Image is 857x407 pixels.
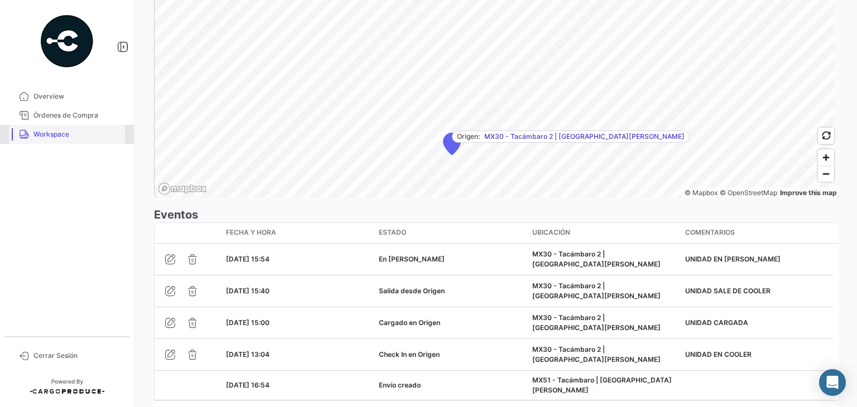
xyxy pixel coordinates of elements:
div: UNIDAD CARGADA [685,318,829,328]
div: Salida desde Origen [379,286,523,296]
a: Órdenes de Compra [9,106,125,125]
div: UNIDAD EN [PERSON_NAME] [685,254,829,264]
span: Comentarios [685,227,735,238]
a: Mapbox logo [158,182,207,195]
div: Map marker [443,133,461,155]
span: Workspace [33,129,121,139]
span: Origen: [457,132,480,142]
div: MX30 - Tacámbaro 2 | [GEOGRAPHIC_DATA][PERSON_NAME] [532,313,676,333]
div: MX30 - Tacámbaro 2 | [GEOGRAPHIC_DATA][PERSON_NAME] [532,345,676,365]
span: [DATE] 15:40 [226,287,269,295]
div: MX30 - Tacámbaro 2 | [GEOGRAPHIC_DATA][PERSON_NAME] [532,249,676,269]
div: MX51 - Tacámbaro | [GEOGRAPHIC_DATA][PERSON_NAME] [532,375,676,395]
a: Mapbox [685,188,718,197]
span: Overview [33,91,121,101]
div: UNIDAD SALE DE COOLER [685,286,829,296]
div: UNIDAD EN COOLER [685,350,829,360]
a: Overview [9,87,125,106]
a: Map feedback [780,188,837,197]
span: Órdenes de Compra [33,110,121,120]
div: Cargado en Origen [379,318,523,328]
span: Ubicación [532,227,570,238]
a: OpenStreetMap [720,188,777,197]
h3: Eventos [154,207,839,222]
datatable-header-cell: Ubicación [528,223,681,243]
span: Cerrar Sesión [33,351,121,361]
span: Estado [379,227,406,238]
div: Envío creado [379,380,523,390]
div: Check In en Origen [379,350,523,360]
span: [DATE] 15:00 [226,318,269,327]
span: [DATE] 13:04 [226,350,269,358]
div: Abrir Intercom Messenger [819,369,846,396]
span: [DATE] 15:54 [226,255,269,263]
div: En [PERSON_NAME] [379,254,523,264]
span: [DATE] 16:54 [226,381,269,389]
button: Zoom in [818,149,834,166]
a: Workspace [9,125,125,144]
button: Zoom out [818,166,834,182]
span: Fecha y Hora [226,227,276,238]
datatable-header-cell: Estado [374,223,527,243]
span: MX30 - Tacámbaro 2 | [GEOGRAPHIC_DATA][PERSON_NAME] [484,132,685,142]
datatable-header-cell: Fecha y Hora [222,223,374,243]
datatable-header-cell: Comentarios [681,223,834,243]
div: MX30 - Tacámbaro 2 | [GEOGRAPHIC_DATA][PERSON_NAME] [532,281,676,301]
img: powered-by.png [39,13,95,69]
